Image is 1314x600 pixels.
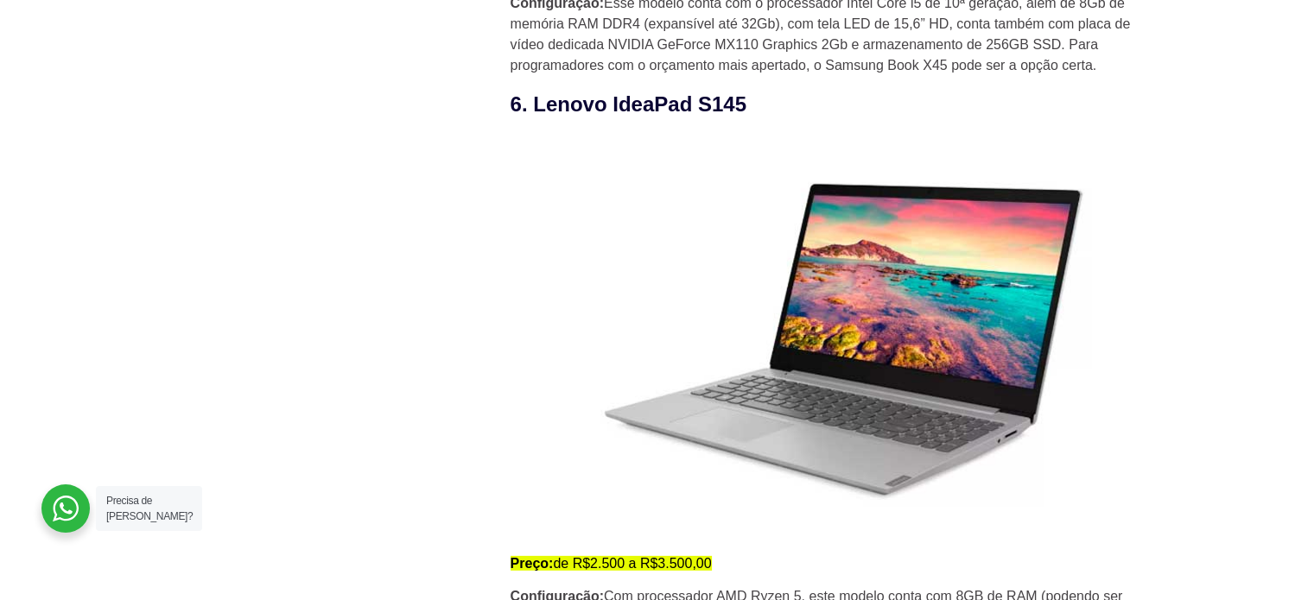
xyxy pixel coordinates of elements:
[1228,517,1314,600] iframe: Chat Widget
[106,495,193,522] span: Precisa de [PERSON_NAME]?
[511,89,1167,120] h3: 6. Lenovo IdeaPad S145
[511,556,554,571] strong: Preço:
[511,556,712,571] mark: de R$2.500 a R$3.500,00
[1228,517,1314,600] div: Widget de chat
